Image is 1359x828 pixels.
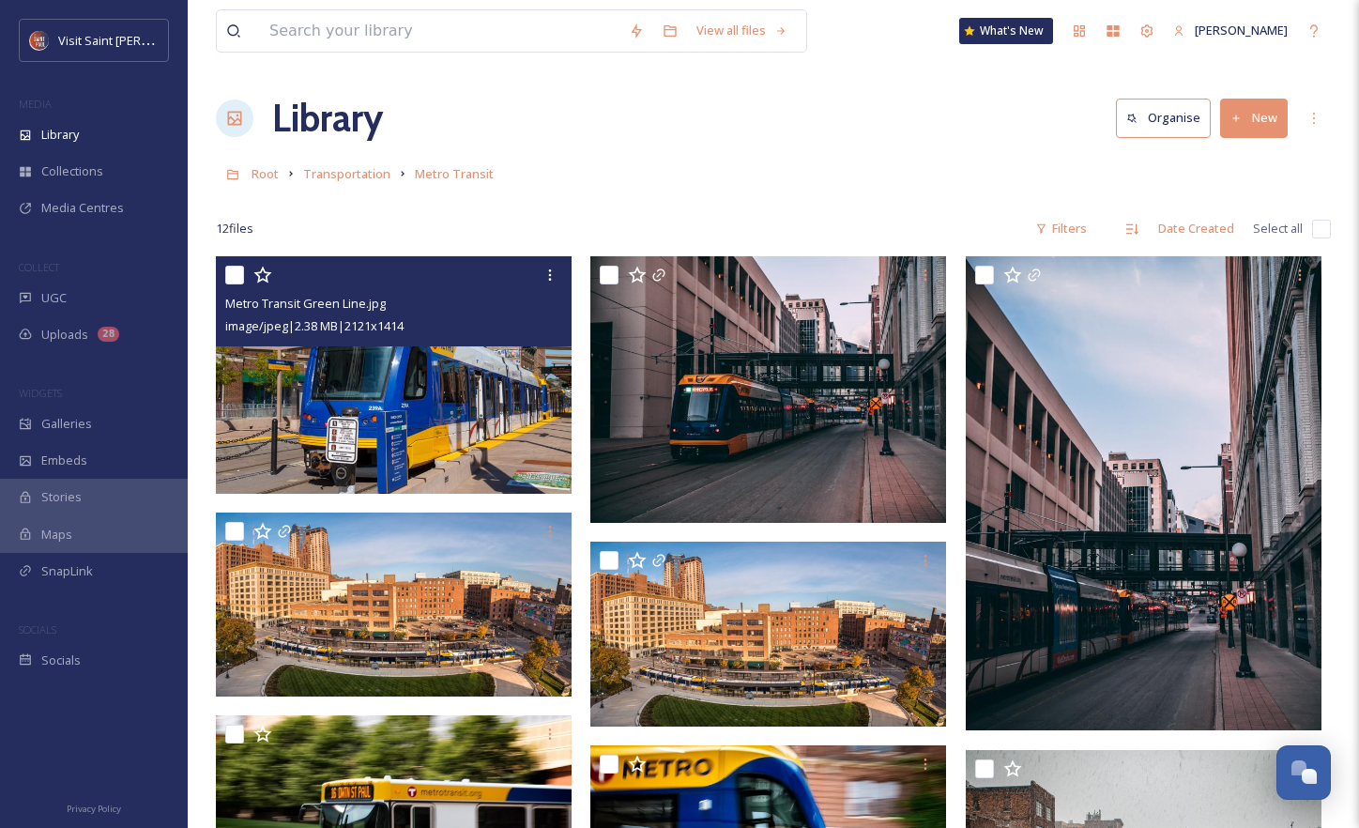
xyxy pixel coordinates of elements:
a: View all files [687,12,797,49]
a: [PERSON_NAME] [1164,12,1297,49]
span: Privacy Policy [67,803,121,815]
input: Search your library [260,10,619,52]
span: Metro Transit [415,165,494,182]
span: [PERSON_NAME] [1195,22,1288,38]
span: Root [252,165,279,182]
span: MEDIA [19,97,52,111]
a: Library [272,90,383,146]
span: image/jpeg | 2.38 MB | 2121 x 1414 [225,317,404,334]
button: New [1220,99,1288,137]
span: SOCIALS [19,622,56,636]
span: Visit Saint [PERSON_NAME] [58,31,208,49]
span: UGC [41,289,67,307]
div: 28 [98,327,119,342]
a: Privacy Policy [67,796,121,819]
span: WIDGETS [19,386,62,400]
span: Galleries [41,415,92,433]
span: Embeds [41,452,87,469]
img: Visit%20Saint%20Paul%20Updated%20Profile%20Image.jpg [30,31,49,50]
span: Library [41,126,79,144]
img: 059-3-0873_jpeg.jpg [216,513,572,698]
span: Socials [41,652,81,669]
a: Transportation [303,162,390,185]
button: Organise [1116,99,1211,137]
span: Select all [1253,220,1303,238]
span: Media Centres [41,199,124,217]
span: 12 file s [216,220,253,238]
a: Metro Transit [415,162,494,185]
span: COLLECT [19,260,59,274]
span: Uploads [41,326,88,344]
span: Stories [41,488,82,506]
span: Maps [41,526,72,544]
div: Filters [1026,210,1096,247]
a: Root [252,162,279,185]
span: Metro Transit Green Line.jpg [225,295,386,312]
img: MyVSP - TheM - PioneerEndicott - Credit Visit Saint Paul-6.jpg [590,256,946,523]
img: Metro Transit Green Line.jpg [216,256,572,494]
div: Date Created [1149,210,1244,247]
img: MyVSP - TheM - PioneerEndicott - Credit Visit Saint Paul-5.jpg [966,256,1321,730]
span: SnapLink [41,562,93,580]
span: Transportation [303,165,390,182]
img: 059-3-0803_jpeg.jpg [590,542,946,727]
a: Organise [1116,99,1220,137]
span: Collections [41,162,103,180]
button: Open Chat [1276,745,1331,800]
a: What's New [959,18,1053,44]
